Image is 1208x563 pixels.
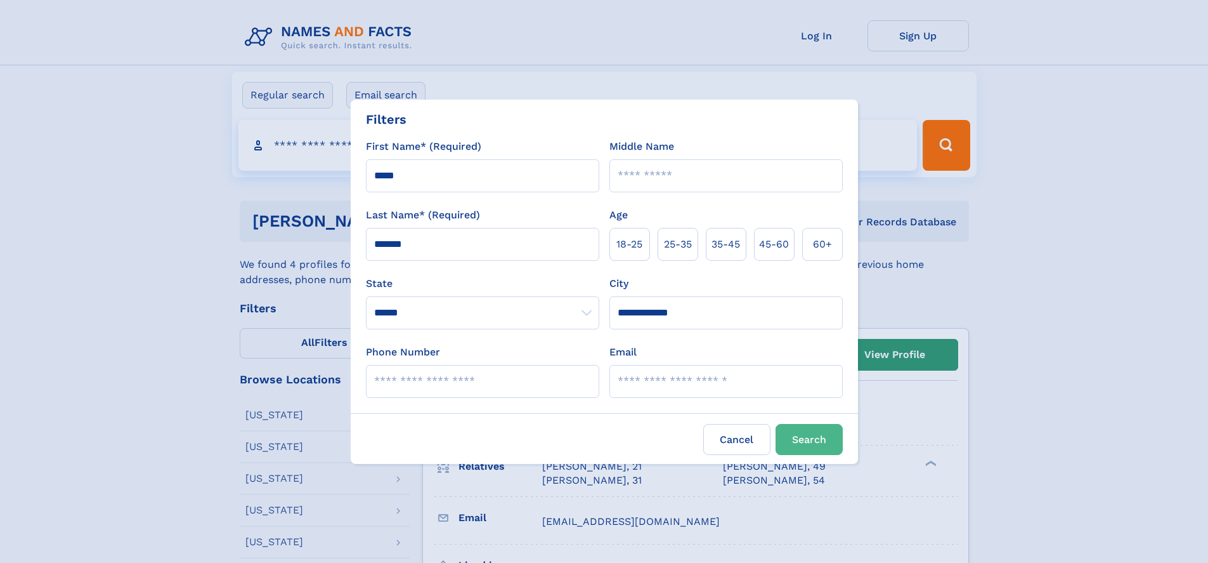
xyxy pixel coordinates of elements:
[664,237,692,252] span: 25‑35
[366,110,406,129] div: Filters
[366,276,599,291] label: State
[759,237,789,252] span: 45‑60
[776,424,843,455] button: Search
[616,237,642,252] span: 18‑25
[711,237,740,252] span: 35‑45
[609,345,637,360] label: Email
[366,139,481,154] label: First Name* (Required)
[366,345,440,360] label: Phone Number
[609,139,674,154] label: Middle Name
[609,208,628,223] label: Age
[609,276,628,291] label: City
[703,424,770,455] label: Cancel
[366,208,480,223] label: Last Name* (Required)
[813,237,832,252] span: 60+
